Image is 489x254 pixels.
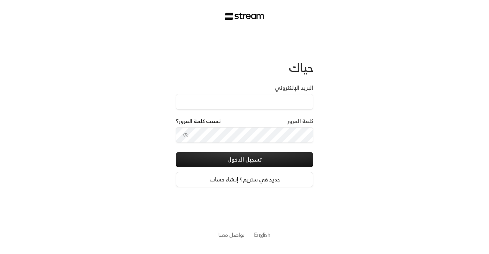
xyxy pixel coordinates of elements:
a: جديد في ستريم؟ إنشاء حساب [176,172,313,187]
button: تواصل معنا [219,231,245,239]
label: البريد الإلكتروني [275,84,313,92]
a: تواصل معنا [219,230,245,239]
span: حياك [289,57,313,78]
img: Stream Logo [225,13,264,20]
button: تسجيل الدخول [176,152,313,167]
a: نسيت كلمة المرور؟ [176,117,221,125]
a: English [254,228,270,242]
button: toggle password visibility [180,129,192,141]
label: كلمة المرور [287,117,313,125]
